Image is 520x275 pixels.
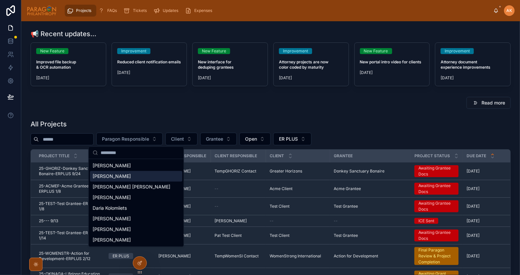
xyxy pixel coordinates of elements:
[334,169,385,174] span: Donkey Sanctuary Bonaire
[215,218,247,224] span: [PERSON_NAME]
[102,136,149,142] span: Paragon Responsible
[441,59,490,70] strong: Attorney document experience improvements
[270,169,302,174] span: Greater Horizons
[334,186,406,191] a: Acme Grantee
[414,247,459,265] a: Final Paragon Review & Project Completion
[334,233,358,238] span: Test Grantee
[215,169,256,174] span: TempGHORIZ Contact
[108,8,117,13] span: FAQs
[40,48,64,54] div: New Feature
[334,153,353,159] span: Grantee
[415,153,450,159] span: Project Status
[467,233,479,238] span: [DATE]
[467,204,508,209] a: [DATE]
[89,159,184,246] div: Suggestions
[418,218,434,224] div: ICE Sent
[279,59,329,70] strong: Attorney projects are now color coded by maturity
[215,186,262,191] a: --
[334,204,358,209] span: Test Grantee
[418,247,455,265] div: Final Paragon Review & Project Completion
[239,133,271,145] button: Select Button
[334,186,361,191] span: Acme Grantee
[163,8,179,13] span: Updates
[27,5,57,16] img: App logo
[165,133,198,145] button: Select Button
[93,194,131,201] span: [PERSON_NAME]
[418,183,455,195] div: Awaiting Grantee Docs
[245,136,257,142] span: Open
[93,215,131,222] span: [PERSON_NAME]
[171,136,184,142] span: Client
[270,233,326,238] a: Test Client
[192,42,268,86] a: New FeatureNew interface for deduping grantees[DATE]
[215,253,259,259] span: TempWomenSI Contact
[76,8,92,13] span: Projects
[215,153,257,159] span: Client Responsible
[93,162,131,169] span: [PERSON_NAME]
[270,204,290,209] span: Test Client
[195,8,213,13] span: Expenses
[467,253,479,259] span: [DATE]
[206,136,223,142] span: Grantee
[467,253,508,259] a: [DATE]
[36,59,77,70] strong: Improved file backup & OCR automation
[198,59,234,70] strong: New interface for deduping grantees
[202,48,226,54] div: New Feature
[467,153,486,159] span: Due Date
[467,218,479,224] span: [DATE]
[215,233,242,238] span: Pat Test Client
[279,136,298,142] span: ER PLUS
[31,119,67,129] h1: All Projects
[414,183,459,195] a: Awaiting Grantee Docs
[39,153,69,159] span: Project Title
[39,251,101,261] span: 25-WOMENSTR-Action for Development-ERPLUS 2/12
[481,100,505,106] span: Read more
[198,75,262,81] span: [DATE]
[96,133,163,145] button: Select Button
[96,5,122,17] a: FAQs
[117,70,182,75] span: [DATE]
[273,133,311,145] button: Select Button
[109,253,150,259] a: ER PLUS
[39,218,101,224] a: 25--- 9/13
[270,169,326,174] a: Greater Horizons
[467,169,479,174] span: [DATE]
[39,230,101,241] a: 25-TEST-Test Grantee-ERPLUS 1/14
[39,183,101,194] a: 25-ACMEF-Acme Grantee-ERPLUS 1/8
[279,75,343,81] span: [DATE]
[270,186,293,191] span: Acme Client
[334,218,338,224] span: --
[113,253,129,259] div: ER PLUS
[270,186,326,191] a: Acme Client
[507,8,512,13] span: AK
[467,186,508,191] a: [DATE]
[270,253,321,259] span: WomenStrong International
[93,205,127,211] span: Daria Kolomiiets
[467,186,479,191] span: [DATE]
[152,5,183,17] a: Updates
[467,233,508,238] a: [DATE]
[418,165,455,177] div: Awaiting Grantee Docs
[215,253,262,259] a: TempWomenSI Contact
[183,5,217,17] a: Expenses
[93,173,131,179] span: [PERSON_NAME]
[414,230,459,241] a: Awaiting Grantee Docs
[39,166,101,176] a: 25-GHORIZ-Donkey Sanctuary Bonaire-ERPLUS 9/24
[334,204,406,209] a: Test Grantee
[122,5,152,17] a: Tickets
[215,169,262,174] a: TempGHORIZ Contact
[93,226,131,233] span: [PERSON_NAME]
[414,165,459,177] a: Awaiting Grantee Docs
[445,48,470,54] div: Improvement
[441,75,505,81] span: [DATE]
[39,218,58,224] span: 25--- 9/13
[39,201,101,212] a: 25-TEST-Test Grantee-ERPLUS 1/8
[418,230,455,241] div: Awaiting Grantee Docs
[133,8,147,13] span: Tickets
[467,97,511,109] button: Read more
[200,133,237,145] button: Select Button
[215,186,218,191] span: --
